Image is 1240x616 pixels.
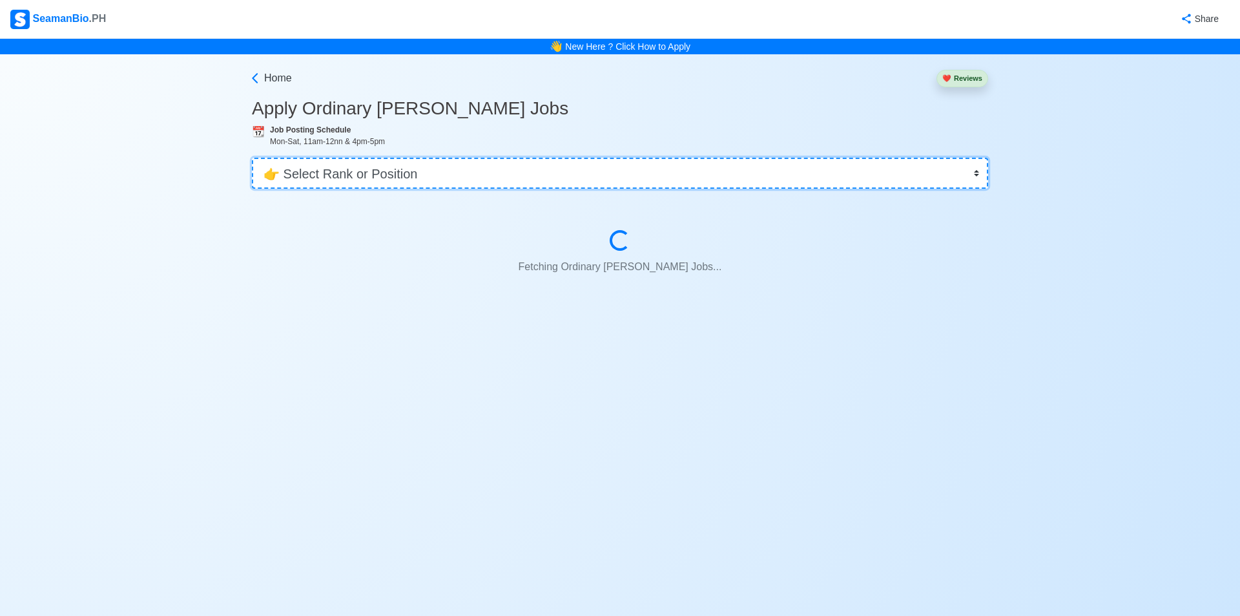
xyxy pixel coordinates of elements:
[565,41,690,52] a: New Here ? Click How to Apply
[546,36,566,56] span: bell
[252,126,265,137] span: calendar
[10,10,30,29] img: Logo
[252,98,988,120] h3: Apply Ordinary [PERSON_NAME] Jobs
[249,70,292,86] a: Home
[942,74,951,82] span: heart
[10,10,106,29] div: SeamanBio
[1168,6,1230,32] button: Share
[270,136,988,147] div: Mon-Sat, 11am-12nn & 4pm-5pm
[283,254,957,280] p: Fetching Ordinary [PERSON_NAME] Jobs...
[89,13,107,24] span: .PH
[936,70,988,87] button: heartReviews
[264,70,292,86] span: Home
[270,125,351,134] b: Job Posting Schedule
